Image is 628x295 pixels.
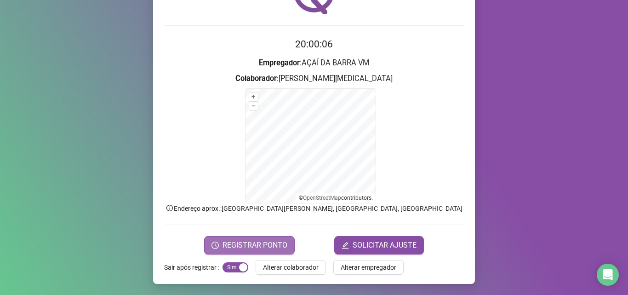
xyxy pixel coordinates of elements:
[164,57,464,69] h3: : AÇAÍ DA BARRA VM
[597,264,619,286] div: Open Intercom Messenger
[353,240,417,251] span: SOLICITAR AJUSTE
[235,74,277,83] strong: Colaborador
[249,93,258,101] button: +
[259,58,300,67] strong: Empregador
[295,39,333,50] time: 20:00:06
[256,260,326,275] button: Alterar colaborador
[303,195,341,201] a: OpenStreetMap
[249,102,258,110] button: –
[164,260,223,275] label: Sair após registrar
[334,236,424,255] button: editSOLICITAR AJUSTE
[342,242,349,249] span: edit
[299,195,373,201] li: © contributors.
[333,260,404,275] button: Alterar empregador
[164,73,464,85] h3: : [PERSON_NAME][MEDICAL_DATA]
[263,262,319,272] span: Alterar colaborador
[204,236,295,255] button: REGISTRAR PONTO
[211,242,219,249] span: clock-circle
[223,240,287,251] span: REGISTRAR PONTO
[166,204,174,212] span: info-circle
[341,262,396,272] span: Alterar empregador
[164,203,464,214] p: Endereço aprox. : [GEOGRAPHIC_DATA][PERSON_NAME], [GEOGRAPHIC_DATA], [GEOGRAPHIC_DATA]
